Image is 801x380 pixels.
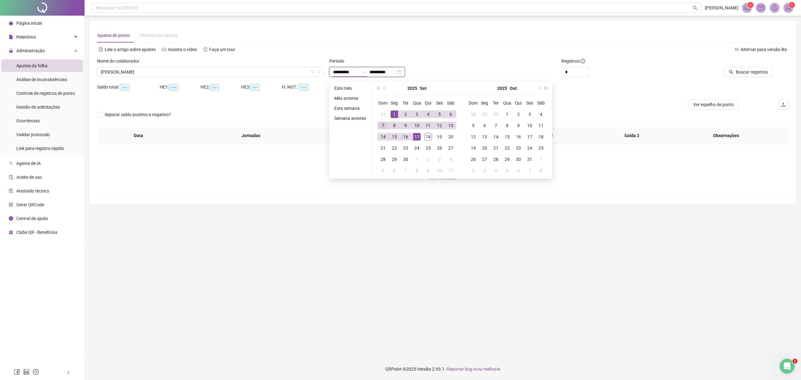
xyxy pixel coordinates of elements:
footer: QRPoint © 2025 - 2.93.1 - [85,358,801,380]
div: 24 [526,144,533,152]
div: 28 [379,156,387,163]
div: 4 [447,156,455,163]
th: Qui [513,97,524,109]
span: swap [735,47,739,52]
label: Nome do colaborador [97,58,143,64]
span: qrcode [9,203,13,207]
th: Qua [411,97,423,109]
div: 27 [481,156,488,163]
div: 31 [526,156,533,163]
td: 2025-10-13 [479,131,490,142]
button: Ver espelho de ponto [688,100,739,110]
th: Qui [423,97,434,109]
td: 2025-11-05 [502,165,513,176]
div: 11 [424,122,432,129]
td: 2025-10-31 [524,154,535,165]
td: 2025-08-31 [377,109,389,120]
span: bell [772,5,778,11]
td: 2025-11-06 [513,165,524,176]
td: 2025-10-17 [524,131,535,142]
div: 4 [492,167,500,174]
span: --:-- [250,84,260,91]
span: upload [781,102,786,107]
li: Semana anterior [332,115,369,122]
td: 2025-10-05 [377,165,389,176]
div: 1 [537,156,545,163]
td: 2025-10-30 [513,154,524,165]
span: Clube QR - Beneficios [16,230,57,235]
td: 2025-09-21 [377,142,389,154]
div: 1 [391,110,398,118]
div: 30 [402,156,409,163]
div: 17 [526,133,533,141]
td: 2025-10-03 [434,154,445,165]
button: prev-year [381,82,388,95]
button: super-prev-year [374,82,381,95]
td: 2025-10-26 [468,154,479,165]
span: Ver espelho de ponto [693,101,734,108]
div: 13 [481,133,488,141]
div: 31 [379,110,387,118]
span: info-circle [581,59,585,63]
td: 2025-10-20 [479,142,490,154]
span: Separar saldo positivo e negativo? [102,111,174,118]
span: Ajustes de ponto [97,33,130,38]
td: 2025-10-09 [513,120,524,131]
div: 18 [424,133,432,141]
td: 2025-10-01 [411,154,423,165]
span: file [9,35,13,39]
div: 15 [391,133,398,141]
span: Leia o artigo sobre ajustes [105,47,156,52]
div: 11 [447,167,455,174]
td: 2025-10-05 [468,120,479,131]
div: 19 [470,144,477,152]
span: [PERSON_NAME] [705,4,738,11]
td: 2025-10-24 [524,142,535,154]
td: 2025-11-02 [468,165,479,176]
div: 16 [402,133,409,141]
div: 2 [424,156,432,163]
div: 17 [413,133,421,141]
span: Administração [16,48,45,53]
div: 26 [436,144,443,152]
div: 6 [515,167,522,174]
div: 9 [424,167,432,174]
td: 2025-09-01 [389,109,400,120]
div: 24 [413,144,421,152]
div: 14 [492,133,500,141]
li: Este mês [332,85,369,92]
td: 2025-10-08 [411,165,423,176]
div: H. NOT.: [282,84,332,91]
td: 2025-10-06 [389,165,400,176]
div: 8 [503,122,511,129]
span: search [693,6,698,10]
span: Histórico de ajustes [140,33,178,38]
td: 2025-09-11 [423,120,434,131]
td: 2025-10-27 [479,154,490,165]
div: 21 [379,144,387,152]
span: Reportar bug e/ou melhoria [447,367,500,372]
sup: 1 [747,2,754,8]
div: 14 [379,133,387,141]
div: 28 [470,110,477,118]
div: 4 [537,110,545,118]
div: 29 [391,156,398,163]
span: Agente de IA [16,161,41,166]
div: 30 [492,110,500,118]
td: 2025-09-14 [377,131,389,142]
span: left [66,370,71,375]
th: Seg [479,97,490,109]
li: Esta semana [332,105,369,112]
td: 2025-09-04 [423,109,434,120]
span: Relatórios [16,34,36,39]
div: 23 [515,144,522,152]
td: 2025-10-25 [535,142,547,154]
div: 30 [515,156,522,163]
span: lock [9,49,13,53]
td: 2025-09-28 [377,154,389,165]
span: history [203,47,208,52]
button: next-year [536,82,543,95]
td: 2025-09-06 [445,109,456,120]
td: 2025-10-10 [434,165,445,176]
span: Gestão de solicitações [16,105,60,110]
